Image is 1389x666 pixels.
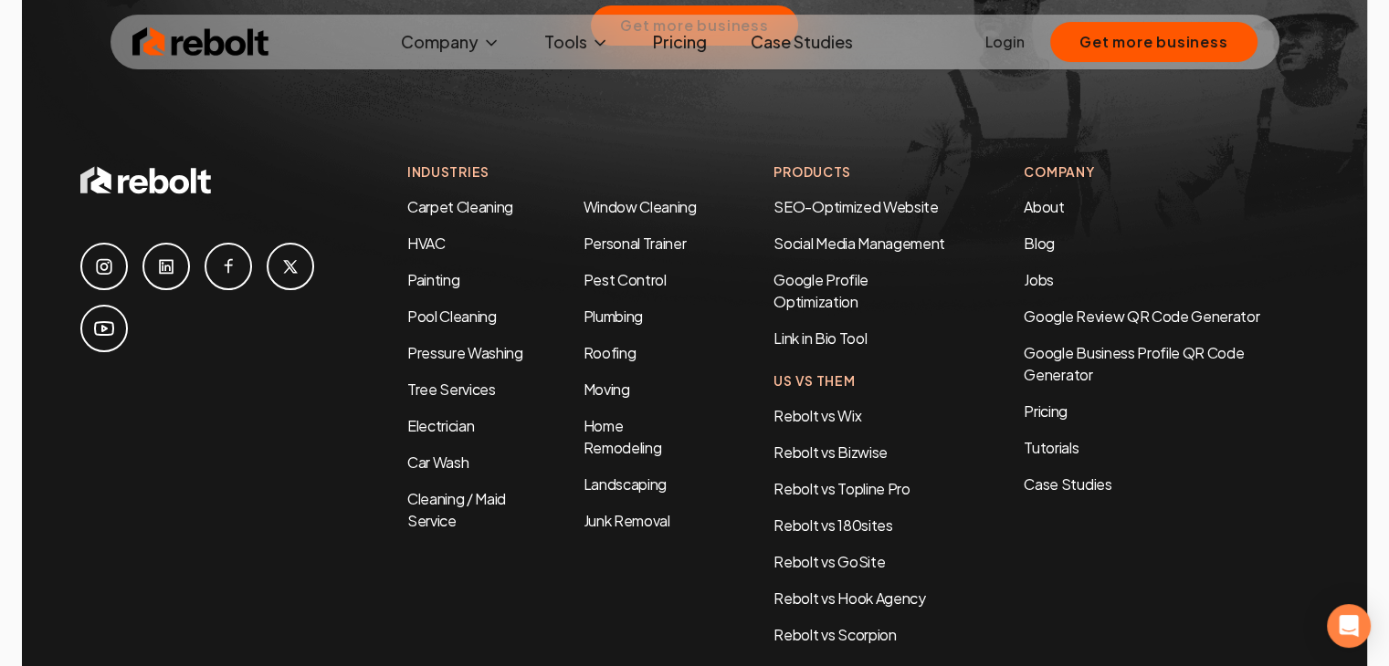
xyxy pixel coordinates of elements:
a: Google Business Profile QR Code Generator [1024,343,1244,384]
a: Pool Cleaning [407,307,497,326]
a: Link in Bio Tool [773,328,867,348]
button: Tools [530,24,624,60]
a: Tutorials [1024,437,1309,459]
a: About [1024,197,1064,216]
a: Google Profile Optimization [773,270,868,311]
a: Painting [407,270,459,289]
a: Pricing [638,24,721,60]
a: Rebolt vs Wix [773,406,861,425]
button: Get more business [591,5,798,46]
a: Tree Services [407,380,496,399]
a: Case Studies [736,24,868,60]
a: Plumbing [583,307,642,326]
a: Landscaping [583,474,666,494]
h4: Us Vs Them [773,371,951,390]
a: Google Review QR Code Generator [1024,307,1259,326]
a: Jobs [1024,270,1054,289]
a: SEO-Optimized Website [773,197,938,216]
a: Rebolt vs Bizwise [773,442,888,462]
h4: Products [773,162,951,182]
a: Login [985,31,1025,53]
a: Case Studies [1024,473,1309,495]
div: Open Intercom Messenger [1327,604,1371,648]
a: Pest Control [583,270,666,289]
h4: Industries [407,162,700,182]
a: Pricing [1024,401,1309,422]
h4: Company [1024,162,1309,182]
button: Company [386,24,515,60]
a: Electrician [407,416,474,435]
a: Rebolt vs Scorpion [773,625,896,644]
button: Get more business [1050,22,1257,62]
a: Rebolt vs 180sites [773,515,892,535]
a: Personal Trainer [583,234,686,253]
a: Rebolt vs GoSite [773,552,885,571]
a: Roofing [583,343,636,362]
a: Social Media Management [773,234,945,253]
a: Car Wash [407,453,468,472]
a: Carpet Cleaning [407,197,513,216]
a: Moving [583,380,629,399]
a: Rebolt vs Hook Agency [773,588,925,608]
a: HVAC [407,234,446,253]
a: Junk Removal [583,511,669,530]
a: Blog [1024,234,1055,253]
a: Pressure Washing [407,343,523,362]
a: Cleaning / Maid Service [407,489,506,530]
img: Rebolt Logo [132,24,269,60]
a: Window Cleaning [583,197,696,216]
a: Rebolt vs Topline Pro [773,479,910,498]
a: Home Remodeling [583,416,661,457]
